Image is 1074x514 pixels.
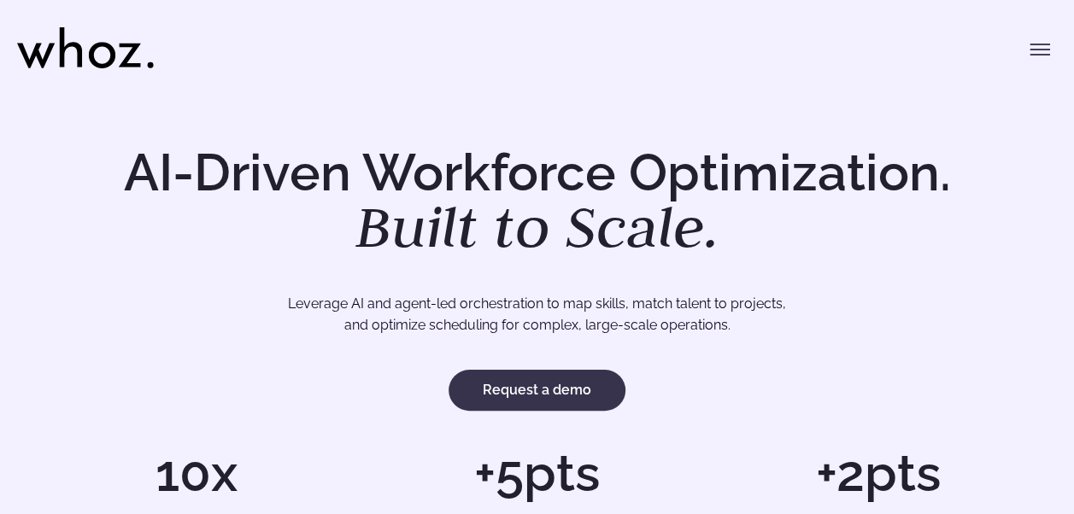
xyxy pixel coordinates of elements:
a: Request a demo [449,370,625,411]
button: Toggle menu [1023,32,1057,67]
h1: +5pts [375,447,699,499]
p: Leverage AI and agent-led orchestration to map skills, match talent to projects, and optimize sch... [85,293,989,336]
em: Built to Scale. [355,189,719,264]
h1: 10x [34,447,358,499]
h1: AI-Driven Workforce Optimization. [100,147,975,256]
h1: +2pts [716,447,1040,499]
